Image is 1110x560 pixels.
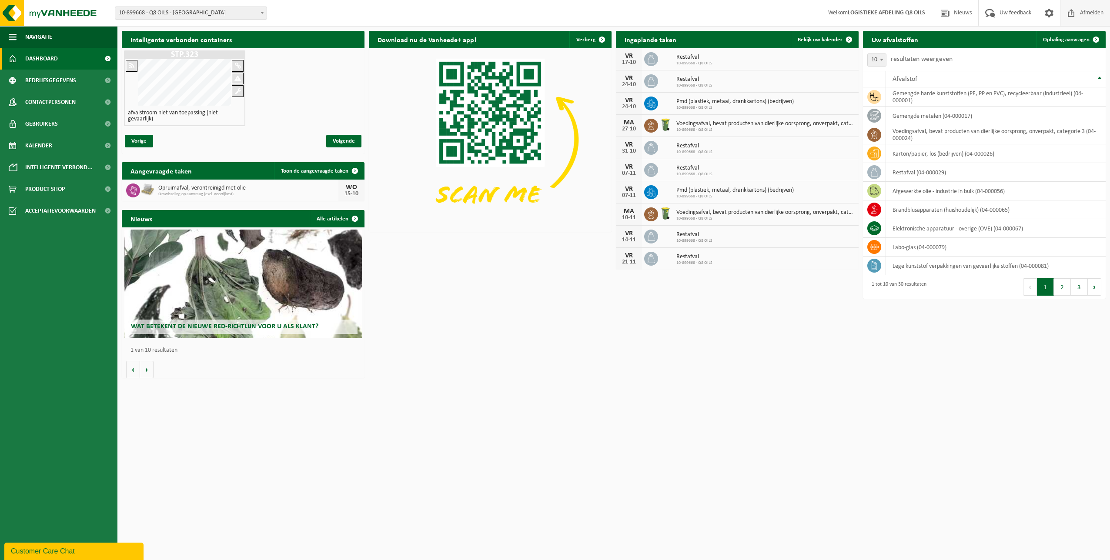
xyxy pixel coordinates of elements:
[676,83,712,88] span: 10-899668 - Q8 OILS
[576,37,595,43] span: Verberg
[620,97,638,104] div: VR
[620,75,638,82] div: VR
[158,192,338,197] span: Omwisseling op aanvraag (excl. voorrijkost)
[676,216,854,221] span: 10-899668 - Q8 OILS
[676,143,712,150] span: Restafval
[126,50,243,59] h1: STP.323
[1023,278,1037,296] button: Previous
[676,54,712,61] span: Restafval
[676,61,712,66] span: 10-899668 - Q8 OILS
[620,119,638,126] div: MA
[886,107,1106,125] td: gemengde metalen (04-000017)
[126,361,140,378] button: Vorige
[886,238,1106,257] td: labo-glas (04-000079)
[343,184,360,191] div: WO
[25,157,93,178] span: Intelligente verbond...
[886,125,1106,144] td: voedingsafval, bevat producten van dierlijke oorsprong, onverpakt, categorie 3 (04-000024)
[310,210,364,227] a: Alle artikelen
[676,253,712,260] span: Restafval
[620,53,638,60] div: VR
[620,104,638,110] div: 24-10
[886,182,1106,200] td: afgewerkte olie - industrie in bulk (04-000056)
[676,127,854,133] span: 10-899668 - Q8 OILS
[140,182,155,197] img: LP-PA-00000-WDN-11
[620,163,638,170] div: VR
[676,150,712,155] span: 10-899668 - Q8 OILS
[886,87,1106,107] td: gemengde harde kunststoffen (PE, PP en PVC), recycleerbaar (industrieel) (04-000001)
[620,126,638,132] div: 27-10
[863,31,927,48] h2: Uw afvalstoffen
[886,144,1106,163] td: karton/papier, los (bedrijven) (04-000026)
[115,7,267,19] span: 10-899668 - Q8 OILS - ANTWERPEN
[620,60,638,66] div: 17-10
[658,206,673,221] img: WB-0140-HPE-GN-50
[569,31,611,48] button: Verberg
[125,135,153,147] span: Vorige
[25,200,96,222] span: Acceptatievoorwaarden
[326,135,361,147] span: Volgende
[867,53,886,67] span: 10
[122,31,364,48] h2: Intelligente verbonden containers
[620,170,638,177] div: 07-11
[676,187,794,194] span: Pmd (plastiek, metaal, drankkartons) (bedrijven)
[868,54,886,66] span: 10
[620,148,638,154] div: 31-10
[891,56,953,63] label: resultaten weergeven
[620,259,638,265] div: 21-11
[893,76,917,83] span: Afvalstof
[620,186,638,193] div: VR
[131,323,318,330] span: Wat betekent de nieuwe RED-richtlijn voor u als klant?
[158,185,338,192] span: Opruimafval, verontreinigd met olie
[620,141,638,148] div: VR
[658,117,673,132] img: WB-0140-HPE-GN-50
[867,277,926,297] div: 1 tot 10 van 30 resultaten
[616,31,685,48] h2: Ingeplande taken
[274,162,364,180] a: Toon de aangevraagde taken
[798,37,843,43] span: Bekijk uw kalender
[848,10,925,16] strong: LOGISTIEKE AFDELING Q8 OILS
[676,98,794,105] span: Pmd (plastiek, metaal, drankkartons) (bedrijven)
[281,168,348,174] span: Toon de aangevraagde taken
[25,70,76,91] span: Bedrijfsgegevens
[676,165,712,172] span: Restafval
[1043,37,1090,43] span: Ophaling aanvragen
[886,219,1106,238] td: elektronische apparatuur - overige (OVE) (04-000067)
[620,230,638,237] div: VR
[1036,31,1105,48] a: Ophaling aanvragen
[620,193,638,199] div: 07-11
[140,361,154,378] button: Volgende
[4,541,145,560] iframe: chat widget
[25,135,52,157] span: Kalender
[128,110,241,122] h4: afvalstroom niet van toepassing (niet gevaarlijk)
[676,172,712,177] span: 10-899668 - Q8 OILS
[676,209,854,216] span: Voedingsafval, bevat producten van dierlijke oorsprong, onverpakt, categorie 3
[676,260,712,266] span: 10-899668 - Q8 OILS
[886,163,1106,182] td: restafval (04-000029)
[369,31,485,48] h2: Download nu de Vanheede+ app!
[676,194,794,199] span: 10-899668 - Q8 OILS
[369,48,612,230] img: Download de VHEPlus App
[676,76,712,83] span: Restafval
[791,31,858,48] a: Bekijk uw kalender
[25,91,76,113] span: Contactpersonen
[620,215,638,221] div: 10-11
[25,178,65,200] span: Product Shop
[620,237,638,243] div: 14-11
[1054,278,1071,296] button: 2
[1071,278,1088,296] button: 3
[1088,278,1101,296] button: Next
[886,257,1106,275] td: lege kunststof verpakkingen van gevaarlijke stoffen (04-000081)
[122,162,201,179] h2: Aangevraagde taken
[676,105,794,110] span: 10-899668 - Q8 OILS
[620,252,638,259] div: VR
[25,113,58,135] span: Gebruikers
[620,208,638,215] div: MA
[124,230,362,338] a: Wat betekent de nieuwe RED-richtlijn voor u als klant?
[25,48,58,70] span: Dashboard
[115,7,267,20] span: 10-899668 - Q8 OILS - ANTWERPEN
[1037,278,1054,296] button: 1
[25,26,52,48] span: Navigatie
[886,200,1106,219] td: brandblusapparaten (huishoudelijk) (04-000065)
[676,120,854,127] span: Voedingsafval, bevat producten van dierlijke oorsprong, onverpakt, categorie 3
[620,82,638,88] div: 24-10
